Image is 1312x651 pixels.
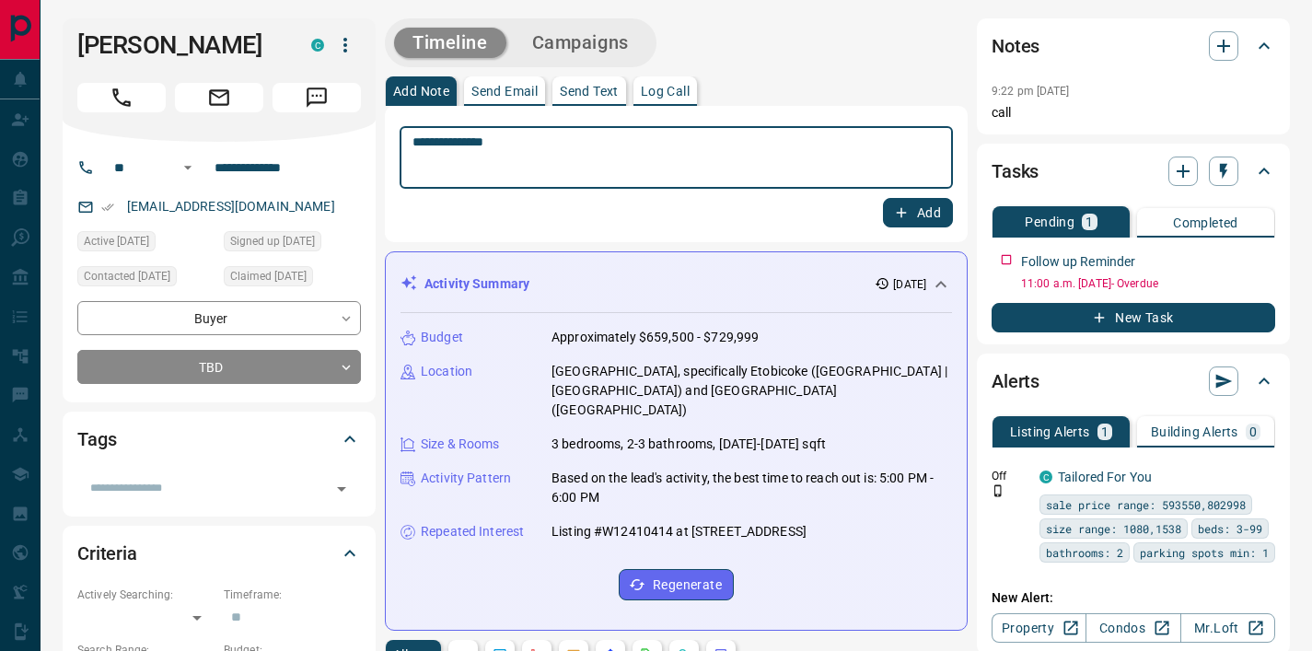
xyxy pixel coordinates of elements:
p: Building Alerts [1151,425,1238,438]
p: Send Email [471,85,538,98]
div: Thu Oct 09 2025 [77,266,215,292]
p: Off [992,468,1028,484]
svg: Email Verified [101,201,114,214]
a: Condos [1086,613,1180,643]
p: Location [421,362,472,381]
span: Email [175,83,263,112]
div: Thu Oct 09 2025 [224,266,361,292]
button: Regenerate [619,569,734,600]
p: Pending [1025,215,1074,228]
button: New Task [992,303,1275,332]
div: Criteria [77,531,361,575]
span: Signed up [DATE] [230,232,315,250]
span: size range: 1080,1538 [1046,519,1181,538]
button: Add [883,198,953,227]
svg: Push Notification Only [992,484,1004,497]
div: TBD [77,350,361,384]
p: Log Call [641,85,690,98]
p: Approximately $659,500 - $729,999 [552,328,759,347]
p: Repeated Interest [421,522,524,541]
div: Tasks [992,149,1275,193]
span: bathrooms: 2 [1046,543,1123,562]
p: Listing Alerts [1010,425,1090,438]
div: Notes [992,24,1275,68]
span: beds: 3-99 [1198,519,1262,538]
p: Based on the lead's activity, the best time to reach out is: 5:00 PM - 6:00 PM [552,469,952,507]
p: Timeframe: [224,587,361,603]
button: Timeline [394,28,506,58]
div: Buyer [77,301,361,335]
a: Mr.Loft [1180,613,1275,643]
p: [GEOGRAPHIC_DATA], specifically Etobicoke ([GEOGRAPHIC_DATA] | [GEOGRAPHIC_DATA]) and [GEOGRAPHIC... [552,362,952,420]
div: Tags [77,417,361,461]
p: Size & Rooms [421,435,500,454]
div: Thu Oct 09 2025 [77,231,215,257]
span: sale price range: 593550,802998 [1046,495,1246,514]
button: Campaigns [514,28,647,58]
div: condos.ca [311,39,324,52]
p: Send Text [560,85,619,98]
p: 11:00 a.m. [DATE] - Overdue [1021,275,1275,292]
p: 0 [1249,425,1257,438]
p: 9:22 pm [DATE] [992,85,1070,98]
p: 3 bedrooms, 2-3 bathrooms, [DATE]-[DATE] sqft [552,435,826,454]
p: [DATE] [893,276,926,293]
span: parking spots min: 1 [1140,543,1269,562]
span: Active [DATE] [84,232,149,250]
div: Activity Summary[DATE] [401,267,952,301]
h1: [PERSON_NAME] [77,30,284,60]
p: call [992,103,1275,122]
h2: Tags [77,424,116,454]
div: Alerts [992,359,1275,403]
a: Property [992,613,1086,643]
h2: Alerts [992,366,1039,396]
a: [EMAIL_ADDRESS][DOMAIN_NAME] [127,199,335,214]
p: Completed [1173,216,1238,229]
span: Message [273,83,361,112]
button: Open [329,476,354,502]
p: Activity Pattern [421,469,511,488]
span: Claimed [DATE] [230,267,307,285]
p: Follow up Reminder [1021,252,1135,272]
h2: Criteria [77,539,137,568]
span: Call [77,83,166,112]
a: Tailored For You [1058,470,1152,484]
button: Open [177,157,199,179]
span: Contacted [DATE] [84,267,170,285]
div: Thu Oct 09 2025 [224,231,361,257]
h2: Notes [992,31,1039,61]
p: 1 [1101,425,1109,438]
div: condos.ca [1039,471,1052,483]
p: Actively Searching: [77,587,215,603]
p: Activity Summary [424,274,529,294]
p: Add Note [393,85,449,98]
p: Budget [421,328,463,347]
p: 1 [1086,215,1093,228]
p: Listing #W12410414 at [STREET_ADDRESS] [552,522,807,541]
h2: Tasks [992,157,1039,186]
p: New Alert: [992,588,1275,608]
